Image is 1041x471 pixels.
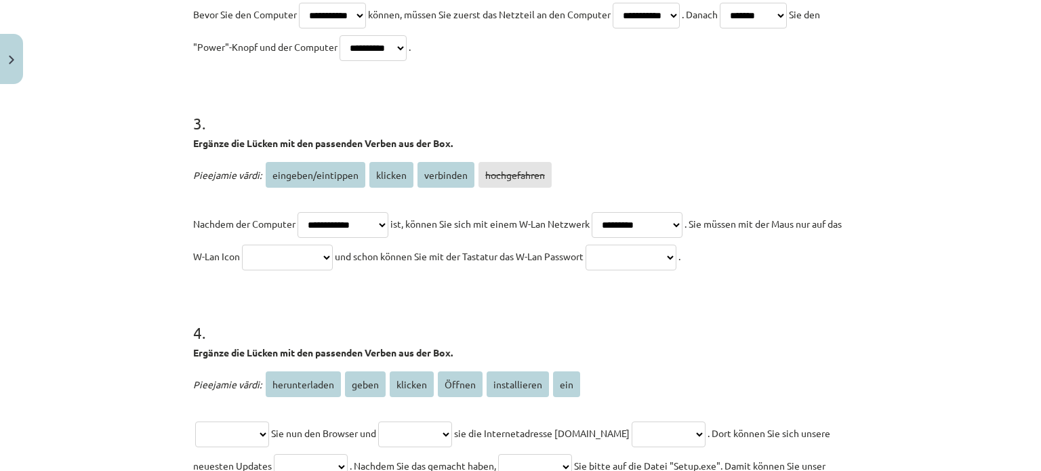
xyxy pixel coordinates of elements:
span: verbinden [417,162,474,188]
span: Sie nun den Browser und [271,427,376,439]
span: geben [345,371,386,397]
span: Bevor Sie den Computer [193,8,297,20]
span: klicken [369,162,413,188]
span: Nachdem der Computer [193,218,295,230]
span: herunterladen [266,371,341,397]
span: installieren [487,371,549,397]
strong: Ergänze die Lücken mit den passenden Verben aus der Box. [193,137,453,149]
span: Pieejamie vārdi: [193,169,262,181]
h1: 4 . [193,300,848,342]
span: Öffnen [438,371,483,397]
span: ist, können Sie sich mit einem W-Lan Netzwerk [390,218,590,230]
span: hochgefahren [478,162,552,188]
span: ein [553,371,580,397]
span: . [678,250,680,262]
span: . Danach [682,8,718,20]
span: . [409,41,411,53]
span: sie die Internetadresse [DOMAIN_NAME] [454,427,630,439]
span: eingeben/eintippen [266,162,365,188]
h1: 3 . [193,90,848,132]
strong: Ergänze die Lücken mit den passenden Verben aus der Box. [193,346,453,359]
span: können, müssen Sie zuerst das Netzteil an den Computer [368,8,611,20]
span: klicken [390,371,434,397]
img: icon-close-lesson-0947bae3869378f0d4975bcd49f059093ad1ed9edebbc8119c70593378902aed.svg [9,56,14,64]
span: und schon können Sie mit der Tastatur das W-Lan Passwort [335,250,584,262]
span: Pieejamie vārdi: [193,378,262,390]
